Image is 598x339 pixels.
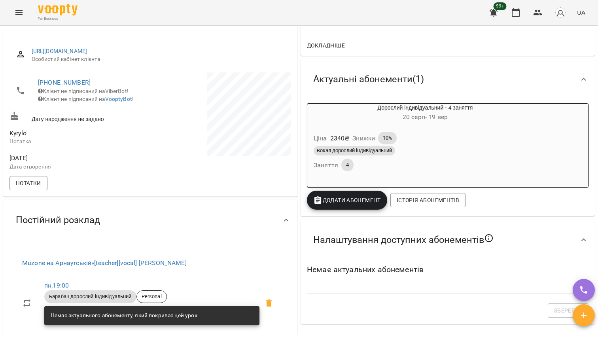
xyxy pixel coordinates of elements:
span: Видалити приватний урок undefined пн 19:00 клієнта Кирило [259,294,278,312]
span: Особистий кабінет клієнта [32,55,285,63]
span: 4 [341,161,354,169]
div: Постійний розклад [3,200,297,241]
div: Немає актуального абонементу, який покриває цей урок [51,309,197,323]
h6: Немає актуальних абонементів [307,263,589,276]
div: Дату народження не задано [8,110,150,125]
button: Історія абонементів [390,193,466,207]
span: For Business [38,16,78,21]
div: Дорослий індивідуальний - 4 заняття [307,104,543,123]
div: Налаштування доступних абонементів [301,219,595,260]
button: Нотатки [9,176,47,190]
button: Докладніше [304,38,348,53]
span: Клієнт не підписаний на ViberBot! [38,88,129,94]
span: Вокал дорослий індивідуальний [314,147,395,154]
h6: Знижки [352,133,375,144]
img: Voopty Logo [38,4,78,15]
span: Kyrylo [9,129,26,137]
img: avatar_s.png [555,7,566,18]
span: [DATE] [9,153,149,163]
p: Дата створення [9,163,149,171]
a: [URL][DOMAIN_NAME] [32,48,87,54]
span: UA [577,8,585,17]
button: Дорослий індивідуальний - 4 заняття20 серп- 19 верЦіна2340₴Знижки10%Вокал дорослий індивідуальний... [307,104,543,181]
span: Personal [137,293,167,300]
a: Muzone на Арнаутській»[teacher][vocal] [PERSON_NAME] [22,259,187,267]
span: Додати Абонемент [313,195,381,205]
svg: Якщо не обрано жодного, клієнт зможе побачити всі публічні абонементи [484,233,494,243]
span: Барабан дорослий індивідуальний [44,293,136,300]
span: Історія абонементів [397,195,459,205]
a: [PHONE_NUMBER] [38,79,91,86]
span: 20 серп - 19 вер [403,113,448,121]
span: Налаштування доступних абонементів [313,233,494,246]
span: 10% [378,134,397,142]
span: Докладніше [307,41,345,50]
span: Актуальні абонементи ( 1 ) [313,73,424,85]
div: Актуальні абонементи(1) [301,59,595,100]
span: 99+ [494,2,507,10]
span: Постійний розклад [16,214,100,226]
button: Додати Абонемент [307,191,387,210]
a: VooptyBot [105,96,132,102]
a: пн,19:00 [44,282,69,289]
p: Нотатка [9,138,149,146]
h6: Ціна [314,133,327,144]
h6: Заняття [314,160,338,171]
span: Нотатки [16,178,41,188]
button: Menu [9,3,28,22]
span: Клієнт не підписаний на ! [38,96,134,102]
button: UA [574,5,589,20]
p: 2340 ₴ [330,134,350,143]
